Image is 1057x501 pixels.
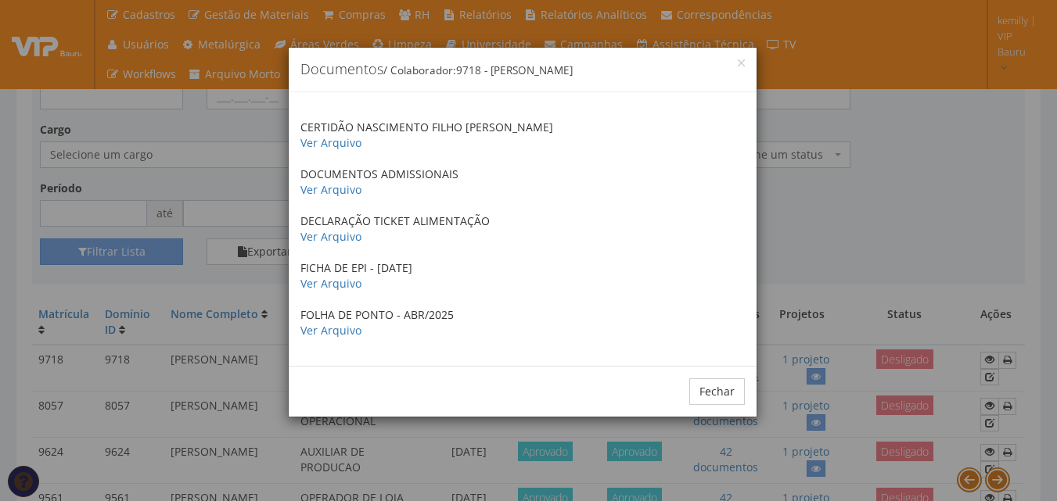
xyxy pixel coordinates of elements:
button: Fechar [689,378,745,405]
p: CERTIDÃO NASCIMENTO FILHO [PERSON_NAME] [300,120,745,151]
button: Close [738,59,745,66]
span: 9718 - [PERSON_NAME] [456,63,573,77]
p: FOLHA DE PONTO - ABR/2025 [300,307,745,338]
a: Ver Arquivo [300,323,361,338]
small: / Colaborador: [383,63,573,77]
h4: Documentos [300,59,745,80]
a: Ver Arquivo [300,135,361,150]
p: DOCUMENTOS ADMISSIONAIS [300,166,745,198]
p: FICHA DE EPI - [DATE] [300,260,745,292]
p: DECLARAÇÃO TICKET ALIMENTAÇÃO [300,213,745,245]
a: Ver Arquivo [300,229,361,244]
a: Ver Arquivo [300,182,361,197]
a: Ver Arquivo [300,276,361,291]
